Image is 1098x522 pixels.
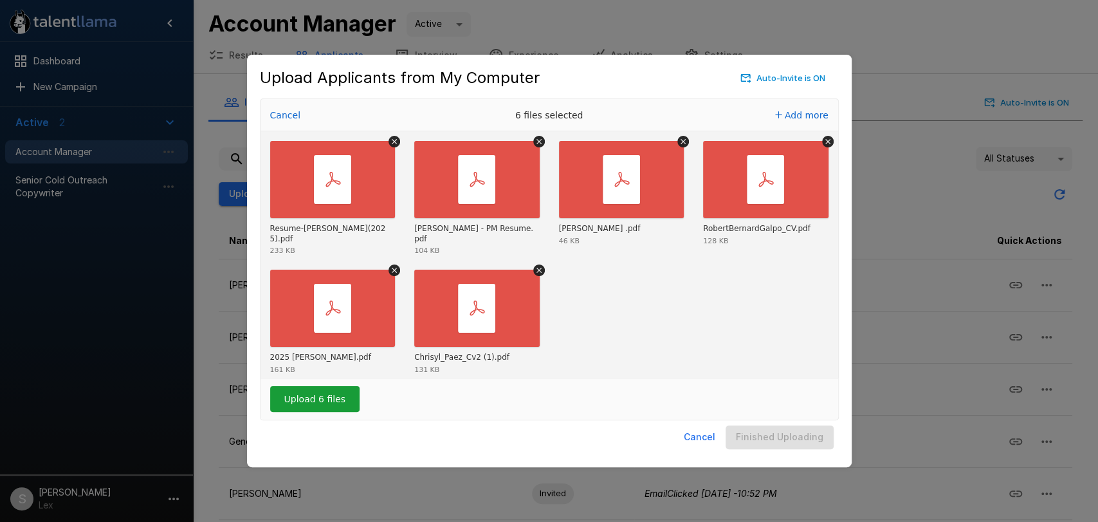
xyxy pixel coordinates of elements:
[414,366,439,373] div: 131 KB
[389,265,400,276] button: Remove file
[414,224,536,244] div: Mary Agquiz - PM Resume.pdf
[533,136,545,147] button: Remove file
[559,224,641,234] div: Rivera, Abegael Joyce .pdf
[679,425,720,449] button: Cancel
[270,386,360,412] button: Upload 6 files
[414,353,509,363] div: Chrisyl_Paez_Cv2 (1).pdf
[270,366,295,373] div: 161 KB
[414,247,439,254] div: 104 KB
[266,106,304,124] button: Cancel
[270,247,295,254] div: 233 KB
[559,238,580,245] div: 46 KB
[453,99,646,131] div: 6 files selected
[785,110,828,120] span: Add more
[770,106,834,124] button: Add more files
[703,238,728,245] div: 128 KB
[260,98,839,420] div: Uppy Dashboard
[270,353,371,363] div: 2025 Jamie Reyes.pdf
[389,136,400,147] button: Remove file
[738,68,828,88] button: Auto-Invite is ON
[703,224,810,234] div: RobertBernardGalpo_CV.pdf
[270,224,392,244] div: Resume-Arana(2025).pdf
[533,265,545,276] button: Remove file
[677,136,689,147] button: Remove file
[260,68,540,88] h5: Upload Applicants from My Computer
[822,136,834,147] button: Remove file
